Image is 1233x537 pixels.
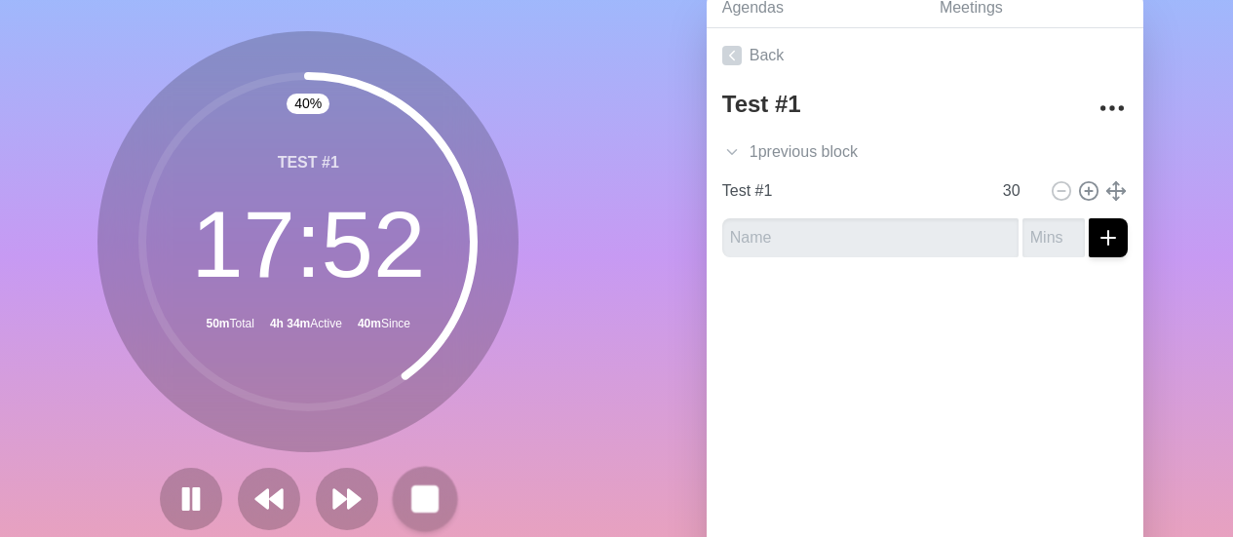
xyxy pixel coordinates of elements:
[995,172,1042,211] input: Mins
[1093,89,1132,128] button: More
[1022,218,1085,257] input: Mins
[707,28,1143,83] a: Back
[707,133,1143,172] div: 1 previous block
[722,218,1019,257] input: Name
[714,172,991,211] input: Name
